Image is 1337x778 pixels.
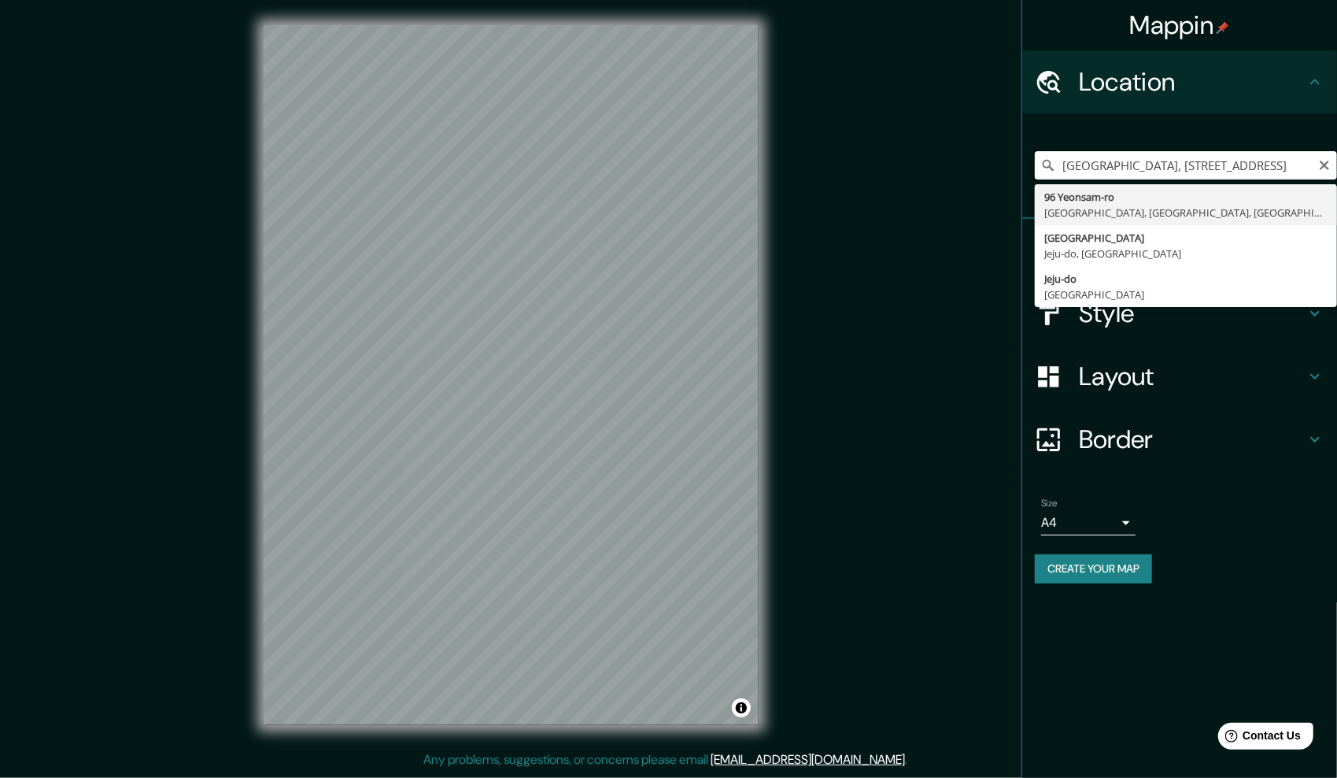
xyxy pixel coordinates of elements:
[1022,408,1337,471] div: Border
[1044,287,1328,302] div: [GEOGRAPHIC_DATA]
[1197,717,1320,761] iframe: Help widget launcher
[1130,9,1230,41] h4: Mappin
[1044,189,1328,205] div: 96 Yeonsam-ro
[1035,554,1152,583] button: Create your map
[264,25,759,725] canvas: Map
[1041,510,1136,535] div: A4
[1079,424,1306,455] h4: Border
[424,750,908,769] p: Any problems, suggestions, or concerns please email .
[1044,246,1328,261] div: Jeju-do, [GEOGRAPHIC_DATA]
[1022,345,1337,408] div: Layout
[1079,361,1306,392] h4: Layout
[908,750,910,769] div: .
[910,750,914,769] div: .
[1079,66,1306,98] h4: Location
[1041,497,1058,510] label: Size
[1022,219,1337,282] div: Pins
[1217,21,1229,34] img: pin-icon.png
[711,751,906,768] a: [EMAIL_ADDRESS][DOMAIN_NAME]
[1022,50,1337,113] div: Location
[1044,205,1328,220] div: [GEOGRAPHIC_DATA], [GEOGRAPHIC_DATA], [GEOGRAPHIC_DATA]
[732,698,751,717] button: Toggle attribution
[1318,157,1331,172] button: Clear
[1022,282,1337,345] div: Style
[1079,298,1306,329] h4: Style
[1044,271,1328,287] div: Jeju-do
[1035,151,1337,180] input: Pick your city or area
[1044,230,1328,246] div: [GEOGRAPHIC_DATA]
